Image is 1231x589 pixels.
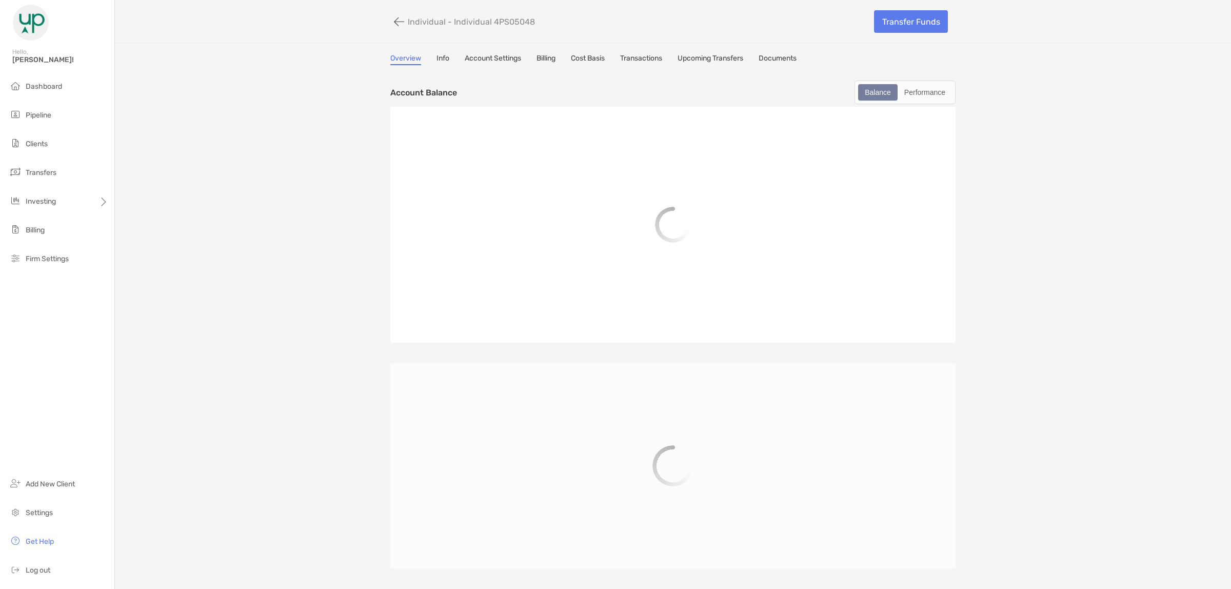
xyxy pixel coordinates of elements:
div: segmented control [855,81,956,104]
img: settings icon [9,506,22,518]
span: Transfers [26,168,56,177]
span: Get Help [26,537,54,546]
a: Upcoming Transfers [678,54,743,65]
img: transfers icon [9,166,22,178]
span: [PERSON_NAME]! [12,55,108,64]
img: clients icon [9,137,22,149]
span: Firm Settings [26,254,69,263]
p: Account Balance [390,86,457,99]
span: Clients [26,140,48,148]
a: Documents [759,54,797,65]
img: billing icon [9,223,22,235]
div: Performance [899,85,951,100]
span: Investing [26,197,56,206]
span: Log out [26,566,50,575]
img: Zoe Logo [12,4,49,41]
img: logout icon [9,563,22,576]
img: get-help icon [9,535,22,547]
img: pipeline icon [9,108,22,121]
img: dashboard icon [9,80,22,92]
span: Settings [26,508,53,517]
img: add_new_client icon [9,477,22,489]
a: Billing [537,54,555,65]
div: Balance [859,85,897,100]
a: Account Settings [465,54,521,65]
span: Billing [26,226,45,234]
span: Dashboard [26,82,62,91]
span: Add New Client [26,480,75,488]
a: Info [436,54,449,65]
a: Transactions [620,54,662,65]
span: Pipeline [26,111,51,120]
img: firm-settings icon [9,252,22,264]
img: investing icon [9,194,22,207]
p: Individual - Individual 4PS05048 [408,17,535,27]
a: Cost Basis [571,54,605,65]
a: Transfer Funds [874,10,948,33]
a: Overview [390,54,421,65]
